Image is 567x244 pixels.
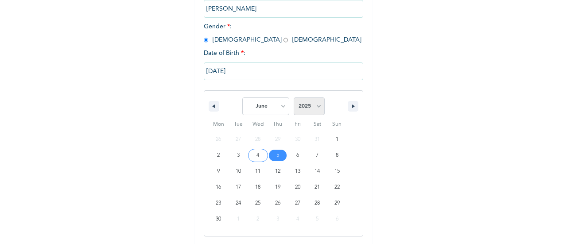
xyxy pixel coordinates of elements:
[315,179,320,195] span: 21
[295,179,300,195] span: 20
[229,117,249,132] span: Tue
[209,117,229,132] span: Mon
[229,179,249,195] button: 17
[315,163,320,179] span: 14
[268,179,288,195] button: 19
[236,179,241,195] span: 17
[336,147,338,163] span: 8
[287,163,307,179] button: 13
[216,179,221,195] span: 16
[237,147,240,163] span: 3
[295,163,300,179] span: 13
[248,195,268,211] button: 25
[307,117,327,132] span: Sat
[296,147,299,163] span: 6
[287,117,307,132] span: Fri
[316,147,318,163] span: 7
[216,195,221,211] span: 23
[268,195,288,211] button: 26
[327,195,347,211] button: 29
[204,62,363,80] input: DD-MM-YYYY
[295,195,300,211] span: 27
[248,179,268,195] button: 18
[275,195,280,211] span: 26
[229,163,249,179] button: 10
[255,163,260,179] span: 11
[229,195,249,211] button: 24
[236,195,241,211] span: 24
[204,23,361,43] span: Gender : [DEMOGRAPHIC_DATA] [DEMOGRAPHIC_DATA]
[287,147,307,163] button: 6
[275,163,280,179] span: 12
[248,163,268,179] button: 11
[216,211,221,227] span: 30
[229,147,249,163] button: 3
[268,147,288,163] button: 5
[256,147,259,163] span: 4
[255,179,260,195] span: 18
[336,132,338,147] span: 1
[287,195,307,211] button: 27
[287,179,307,195] button: 20
[255,195,260,211] span: 25
[209,195,229,211] button: 23
[327,117,347,132] span: Sun
[307,147,327,163] button: 7
[217,163,220,179] span: 9
[275,179,280,195] span: 19
[248,147,268,163] button: 4
[268,163,288,179] button: 12
[236,163,241,179] span: 10
[204,49,245,58] span: Date of Birth :
[334,179,340,195] span: 22
[327,147,347,163] button: 8
[327,163,347,179] button: 15
[327,179,347,195] button: 22
[307,163,327,179] button: 14
[217,147,220,163] span: 2
[209,163,229,179] button: 9
[268,117,288,132] span: Thu
[209,147,229,163] button: 2
[209,179,229,195] button: 16
[307,179,327,195] button: 21
[248,117,268,132] span: Wed
[276,147,279,163] span: 5
[315,195,320,211] span: 28
[307,195,327,211] button: 28
[334,163,340,179] span: 15
[209,211,229,227] button: 30
[334,195,340,211] span: 29
[327,132,347,147] button: 1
